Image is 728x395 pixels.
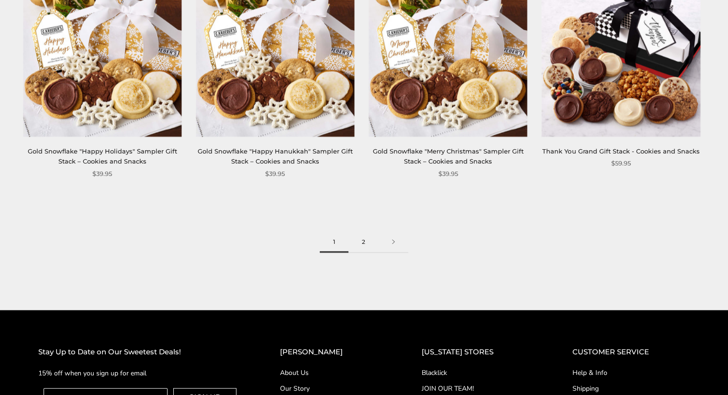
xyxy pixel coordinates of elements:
h2: CUSTOMER SERVICE [572,346,690,358]
span: 1 [320,231,348,253]
a: Gold Snowflake "Happy Holidays" Sampler Gift Stack – Cookies and Snacks [28,147,177,165]
a: Next page [379,231,408,253]
a: Thank You Grand Gift Stack - Cookies and Snacks [542,147,699,155]
a: Blacklick [422,368,534,378]
h2: Stay Up to Date on Our Sweetest Deals! [38,346,242,358]
p: 15% off when you sign up for email [38,368,242,379]
a: 2 [348,231,379,253]
a: Our Story [280,384,383,394]
span: $39.95 [92,169,112,179]
a: Gold Snowflake "Happy Hanukkah" Sampler Gift Stack – Cookies and Snacks [198,147,353,165]
span: $39.95 [265,169,285,179]
a: About Us [280,368,383,378]
a: Help & Info [572,368,690,378]
a: Gold Snowflake "Merry Christmas" Sampler Gift Stack – Cookies and Snacks [373,147,524,165]
iframe: Sign Up via Text for Offers [8,359,99,387]
span: $59.95 [611,158,631,168]
h2: [US_STATE] STORES [422,346,534,358]
span: $39.95 [438,169,458,179]
a: Shipping [572,384,690,394]
h2: [PERSON_NAME] [280,346,383,358]
a: JOIN OUR TEAM! [422,384,534,394]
